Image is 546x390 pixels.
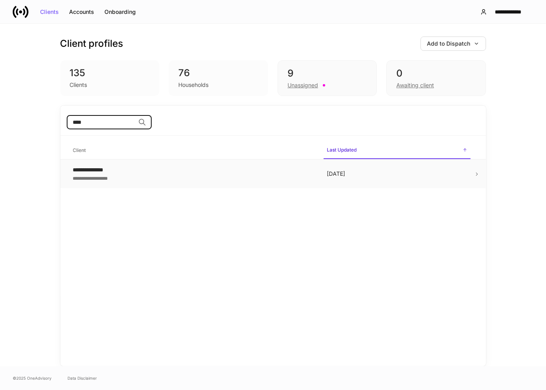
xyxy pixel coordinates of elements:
span: Client [70,142,317,159]
div: Unassigned [287,81,318,89]
a: Data Disclaimer [68,375,97,381]
h3: Client profiles [60,37,123,50]
div: Accounts [69,9,94,15]
button: Add to Dispatch [421,37,486,51]
div: Households [178,81,208,89]
div: 0 [396,67,476,80]
div: Onboarding [104,9,136,15]
div: Add to Dispatch [427,41,479,46]
button: Clients [35,6,64,18]
div: Clients [40,9,59,15]
button: Accounts [64,6,99,18]
div: Awaiting client [396,81,434,89]
div: 9Unassigned [278,60,377,96]
div: 9 [287,67,367,80]
div: 76 [178,67,259,79]
span: © 2025 OneAdvisory [13,375,52,381]
span: Last Updated [324,142,471,159]
div: 0Awaiting client [386,60,486,96]
h6: Client [73,146,86,154]
p: [DATE] [327,170,467,178]
div: Clients [70,81,87,89]
h6: Last Updated [327,146,357,154]
button: Onboarding [99,6,141,18]
div: 135 [70,67,150,79]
